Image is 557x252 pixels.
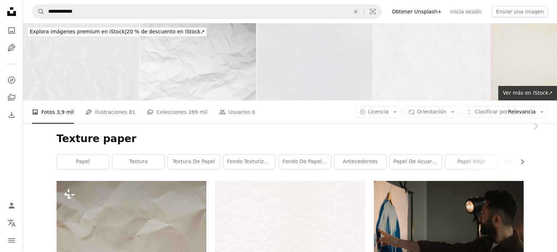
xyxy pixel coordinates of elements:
[368,109,389,115] span: Licencia
[417,109,446,115] span: Orientación
[501,154,553,169] a: papel texturizado blanco
[223,154,275,169] a: Fondo texturizado
[348,5,364,18] button: Borrar
[57,132,524,145] h1: Texture paper
[475,109,508,115] span: Clasificar por
[168,154,220,169] a: textura de papel
[32,5,45,18] button: Buscar en Unsplash
[23,23,211,41] a: Explora imágenes premium en iStock|20 % de descuento en iStock↗
[446,6,486,17] a: Inicia sesión
[129,108,135,116] span: 81
[219,100,255,124] a: Usuarios 0
[513,91,557,161] a: Siguiente
[390,154,442,169] a: papel de acuarela
[23,23,139,100] img: Closeup of white crumpled paper for texture background
[388,6,446,17] a: Obtener Unsplash+
[140,23,256,100] img: Fondo texturizado de papel de color blanco arrugado grunge con espacio para copiar. Úselo para de...
[4,90,19,105] a: Colecciones
[188,108,207,116] span: 269 mil
[334,154,386,169] a: antecedentes
[462,106,548,118] button: Clasificar porRelevancia
[32,4,382,19] form: Encuentra imágenes en todo el sitio
[252,108,255,116] span: 0
[4,73,19,87] a: Explorar
[498,86,557,100] a: Ver más en iStock↗
[147,100,207,124] a: Colecciones 269 mil
[4,233,19,248] button: Menú
[30,29,127,34] span: Explora imágenes premium en iStock |
[257,23,373,100] img: Paper texture.
[492,6,548,17] button: Enviar una imagen
[112,154,164,169] a: textura
[374,23,490,100] img: White recycled craft paper texture as background
[57,154,109,169] a: papel
[279,154,331,169] a: Fondo de papel texturizado
[30,29,205,34] span: 20 % de descuento en iStock ↗
[4,216,19,230] button: Idioma
[86,100,135,124] a: Ilustraciones 81
[516,154,524,169] button: desplazar lista a la derecha
[4,23,19,38] a: Fotos
[404,106,459,118] button: Orientación
[503,90,553,96] span: Ver más en iStock ↗
[4,198,19,213] a: Iniciar sesión / Registrarse
[445,154,497,169] a: papel viejo
[355,106,401,118] button: Licencia
[364,5,381,18] button: Búsqueda visual
[475,108,536,116] span: Relevancia
[4,41,19,55] a: Ilustraciones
